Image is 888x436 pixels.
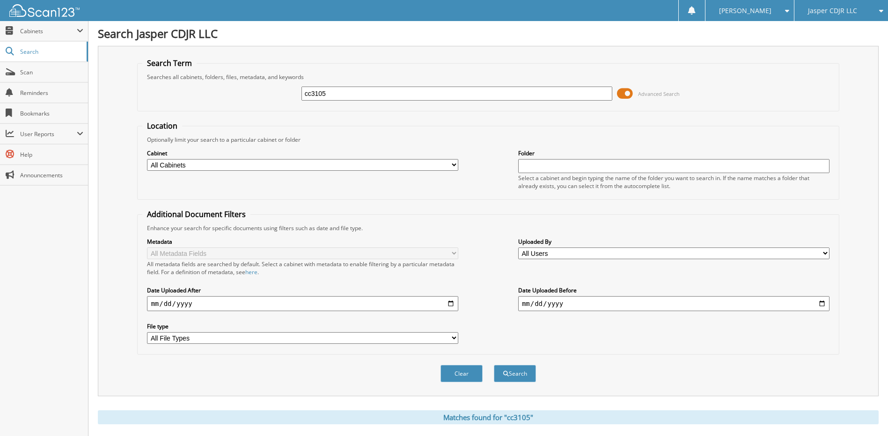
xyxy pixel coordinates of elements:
[518,174,829,190] div: Select a cabinet and begin typing the name of the folder you want to search in. If the name match...
[98,26,879,41] h1: Search Jasper CDJR LLC
[9,4,80,17] img: scan123-logo-white.svg
[518,149,829,157] label: Folder
[142,136,834,144] div: Optionally limit your search to a particular cabinet or folder
[20,27,77,35] span: Cabinets
[142,73,834,81] div: Searches all cabinets, folders, files, metadata, and keywords
[494,365,536,382] button: Search
[518,238,829,246] label: Uploaded By
[142,58,197,68] legend: Search Term
[440,365,483,382] button: Clear
[147,296,458,311] input: start
[147,322,458,330] label: File type
[245,268,257,276] a: here
[20,151,83,159] span: Help
[142,121,182,131] legend: Location
[147,238,458,246] label: Metadata
[518,286,829,294] label: Date Uploaded Before
[142,209,250,219] legend: Additional Document Filters
[20,130,77,138] span: User Reports
[20,109,83,117] span: Bookmarks
[147,149,458,157] label: Cabinet
[142,224,834,232] div: Enhance your search for specific documents using filters such as date and file type.
[638,90,680,97] span: Advanced Search
[20,89,83,97] span: Reminders
[808,8,857,14] span: Jasper CDJR LLC
[147,260,458,276] div: All metadata fields are searched by default. Select a cabinet with metadata to enable filtering b...
[20,48,82,56] span: Search
[98,410,879,424] div: Matches found for "cc3105"
[20,171,83,179] span: Announcements
[719,8,771,14] span: [PERSON_NAME]
[20,68,83,76] span: Scan
[147,286,458,294] label: Date Uploaded After
[518,296,829,311] input: end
